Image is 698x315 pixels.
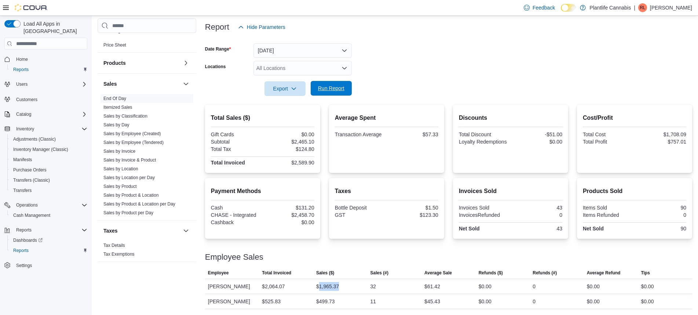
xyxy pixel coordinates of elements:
a: Reports [10,246,32,255]
span: Customers [16,97,37,103]
span: Sales by Classification [103,113,147,119]
div: Sales [98,94,196,220]
a: Sales by Product & Location [103,193,159,198]
span: Transfers [10,186,87,195]
span: Manifests [10,155,87,164]
a: Reports [10,65,32,74]
div: 11 [370,297,376,306]
span: Tax Details [103,242,125,248]
div: $0.00 [512,139,562,145]
button: [DATE] [253,43,352,58]
span: Operations [13,201,87,210]
button: Reports [7,64,90,75]
span: Sales by Employee (Created) [103,131,161,137]
a: Customers [13,95,40,104]
a: Tax Details [103,243,125,248]
button: Users [13,80,30,89]
button: Reports [1,225,90,235]
div: 32 [370,282,376,291]
span: Transfers [13,188,32,193]
div: Transaction Average [335,131,385,137]
a: Sales by Location per Day [103,175,155,180]
span: Catalog [16,111,31,117]
strong: Net Sold [583,226,604,231]
a: Itemized Sales [103,105,132,110]
span: Cash Management [13,212,50,218]
span: Tips [641,270,650,276]
span: Price Sheet [103,42,126,48]
span: Inventory Manager (Classic) [13,147,68,152]
div: $1.50 [388,205,438,211]
div: 43 [512,226,562,231]
h2: Cost/Profit [583,114,686,122]
div: $2,458.70 [264,212,314,218]
button: Inventory [1,124,90,134]
button: Cash Management [7,210,90,220]
span: Tax Exemptions [103,251,135,257]
button: Hide Parameters [235,20,288,34]
a: Settings [13,261,35,270]
h2: Discounts [459,114,562,122]
label: Locations [205,64,226,70]
span: Hide Parameters [247,23,285,31]
div: Total Profit [583,139,633,145]
h3: Report [205,23,229,31]
a: Sales by Invoice [103,149,135,154]
button: Reports [7,245,90,256]
strong: Total Invoiced [211,160,245,166]
div: Bottle Deposit [335,205,385,211]
a: Price Sheet [103,42,126,48]
a: Sales by Product per Day [103,210,153,215]
a: Inventory Manager (Classic) [10,145,71,154]
h2: Payment Methods [211,187,314,196]
div: $0.00 [641,297,654,306]
div: $499.73 [316,297,335,306]
div: [PERSON_NAME] [205,294,259,309]
button: Manifests [7,155,90,165]
div: $1,708.09 [636,131,686,137]
div: 90 [636,226,686,231]
span: Load All Apps in [GEOGRAPHIC_DATA] [21,20,87,35]
span: Operations [16,202,38,208]
h2: Average Spent [335,114,438,122]
a: Home [13,55,31,64]
nav: Complex example [4,51,87,290]
button: Users [1,79,90,89]
h3: Taxes [103,227,118,234]
span: Purchase Orders [10,166,87,174]
a: Cash Management [10,211,53,220]
button: Open list of options [341,65,347,71]
a: Feedback [521,0,558,15]
span: Home [16,56,28,62]
a: End Of Day [103,96,126,101]
div: Total Discount [459,131,509,137]
span: Reports [13,248,29,253]
div: Taxes [98,241,196,262]
div: $131.20 [264,205,314,211]
span: Manifests [13,157,32,163]
a: Sales by Employee (Tendered) [103,140,164,145]
div: $525.83 [262,297,281,306]
button: Inventory [13,125,37,133]
div: 90 [636,205,686,211]
button: Taxes [103,227,180,234]
span: Refunds (#) [533,270,557,276]
span: Feedback [533,4,555,11]
div: $0.00 [264,219,314,225]
div: $0.00 [264,131,314,137]
button: Products [103,59,180,67]
a: Purchase Orders [10,166,50,174]
span: Reports [10,65,87,74]
span: Export [269,81,301,96]
div: $0.00 [641,282,654,291]
span: Refunds ($) [479,270,503,276]
div: Cashback [211,219,261,225]
button: Operations [13,201,41,210]
span: Sales by Invoice [103,148,135,154]
span: Reports [13,226,87,234]
div: $2,589.90 [264,160,314,166]
a: Adjustments (Classic) [10,135,59,144]
span: Sales ($) [316,270,334,276]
